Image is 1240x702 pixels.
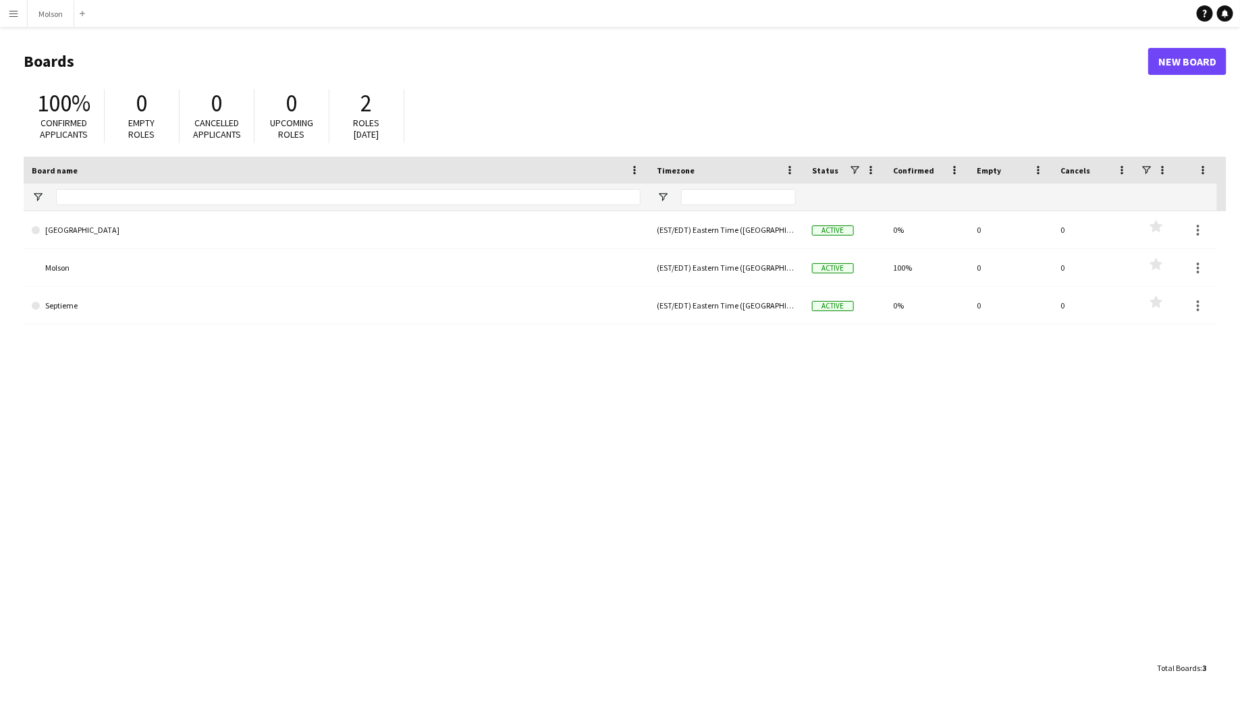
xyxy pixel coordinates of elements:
[812,263,854,273] span: Active
[649,287,804,324] div: (EST/EDT) Eastern Time ([GEOGRAPHIC_DATA] & [GEOGRAPHIC_DATA])
[1157,663,1200,673] span: Total Boards
[28,1,74,27] button: Molson
[1157,655,1206,681] div: :
[361,88,373,118] span: 2
[32,165,78,175] span: Board name
[1052,249,1136,286] div: 0
[681,189,796,205] input: Timezone Filter Input
[812,225,854,236] span: Active
[885,211,969,248] div: 0%
[193,117,241,140] span: Cancelled applicants
[649,249,804,286] div: (EST/EDT) Eastern Time ([GEOGRAPHIC_DATA] & [GEOGRAPHIC_DATA])
[211,88,223,118] span: 0
[1052,287,1136,324] div: 0
[969,249,1052,286] div: 0
[1060,165,1090,175] span: Cancels
[1052,211,1136,248] div: 0
[32,287,641,325] a: Septieme
[1202,663,1206,673] span: 3
[977,165,1001,175] span: Empty
[657,165,695,175] span: Timezone
[969,211,1052,248] div: 0
[37,88,90,118] span: 100%
[32,191,44,203] button: Open Filter Menu
[969,287,1052,324] div: 0
[270,117,313,140] span: Upcoming roles
[354,117,380,140] span: Roles [DATE]
[24,51,1148,72] h1: Boards
[56,189,641,205] input: Board name Filter Input
[649,211,804,248] div: (EST/EDT) Eastern Time ([GEOGRAPHIC_DATA] & [GEOGRAPHIC_DATA])
[41,117,88,140] span: Confirmed applicants
[885,287,969,324] div: 0%
[136,88,148,118] span: 0
[885,249,969,286] div: 100%
[129,117,155,140] span: Empty roles
[32,211,641,249] a: [GEOGRAPHIC_DATA]
[286,88,298,118] span: 0
[32,249,641,287] a: Molson
[812,165,838,175] span: Status
[657,191,669,203] button: Open Filter Menu
[1148,48,1226,75] a: New Board
[812,301,854,311] span: Active
[893,165,934,175] span: Confirmed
